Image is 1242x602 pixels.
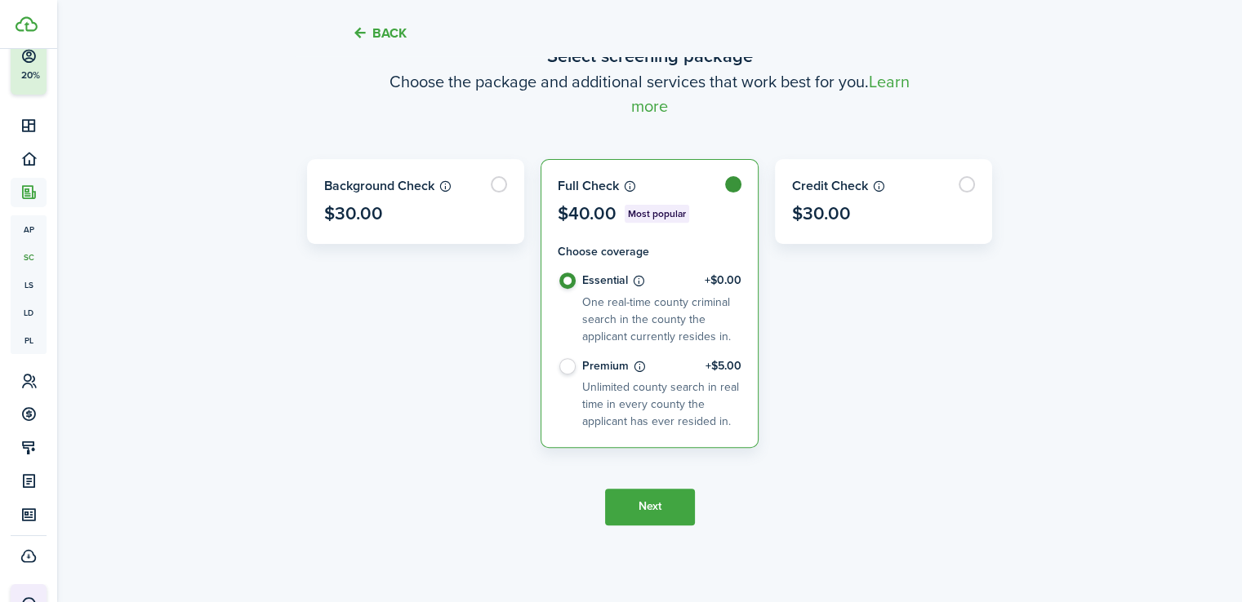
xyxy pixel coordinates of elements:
img: TenantCloud [16,16,38,32]
h4: Choose coverage [558,243,741,260]
a: sc [11,243,47,271]
a: pl [11,326,47,354]
control-radio-card-title: Essential [582,272,741,289]
card-package-label: Credit Check [792,176,976,196]
button: 20% [11,36,146,95]
control-radio-card-description: Unlimited county search in real time in every county the applicant has ever resided in. [582,378,739,431]
a: ls [11,271,47,299]
a: Learn more [631,69,910,118]
button: Next [605,489,695,525]
control-radio-card-description: One real-time county criminal search in the county the applicant currently resides in. [582,294,731,346]
control-radio-card-title: Premium [582,358,741,374]
wizard-step-header-description: Choose the package and additional services that work best for you. [307,69,993,118]
span: +$5.00 [706,358,741,374]
span: +$0.00 [705,272,741,289]
a: ap [11,215,47,243]
a: ld [11,299,47,326]
button: Back [352,24,407,42]
p: 20% [20,69,41,82]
